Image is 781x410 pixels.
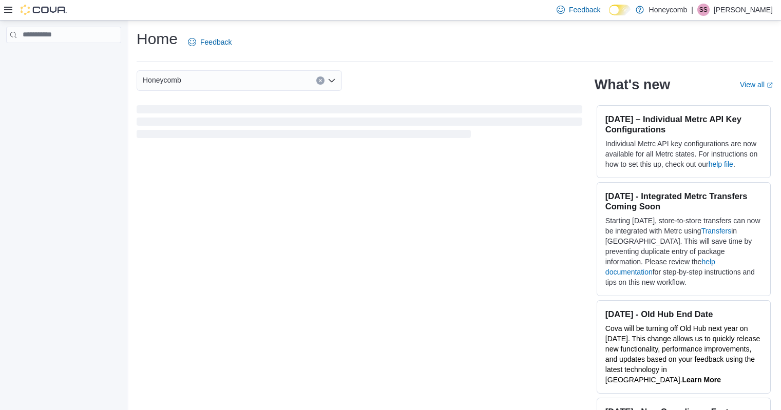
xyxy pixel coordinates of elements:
span: SS [699,4,708,16]
button: Open list of options [328,76,336,85]
span: Honeycomb [143,74,181,86]
input: Dark Mode [609,5,631,15]
h3: [DATE] - Old Hub End Date [605,309,762,319]
div: Silena Sparrow [697,4,710,16]
button: Clear input [316,76,325,85]
a: Transfers [701,227,732,235]
svg: External link [767,82,773,88]
h1: Home [137,29,178,49]
a: Learn More [682,376,720,384]
span: Loading [137,107,582,140]
span: Feedback [569,5,600,15]
img: Cova [21,5,67,15]
p: Honeycomb [649,4,688,16]
p: Individual Metrc API key configurations are now available for all Metrc states. For instructions ... [605,139,762,169]
h3: [DATE] - Integrated Metrc Transfers Coming Soon [605,191,762,211]
a: View allExternal link [740,81,773,89]
p: [PERSON_NAME] [714,4,773,16]
h2: What's new [595,76,670,93]
a: Feedback [184,32,236,52]
a: help file [709,160,733,168]
p: | [691,4,693,16]
a: help documentation [605,258,715,276]
span: Feedback [200,37,232,47]
nav: Complex example [6,45,121,70]
p: Starting [DATE], store-to-store transfers can now be integrated with Metrc using in [GEOGRAPHIC_D... [605,216,762,287]
h3: [DATE] – Individual Metrc API Key Configurations [605,114,762,134]
span: Cova will be turning off Old Hub next year on [DATE]. This change allows us to quickly release ne... [605,324,760,384]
